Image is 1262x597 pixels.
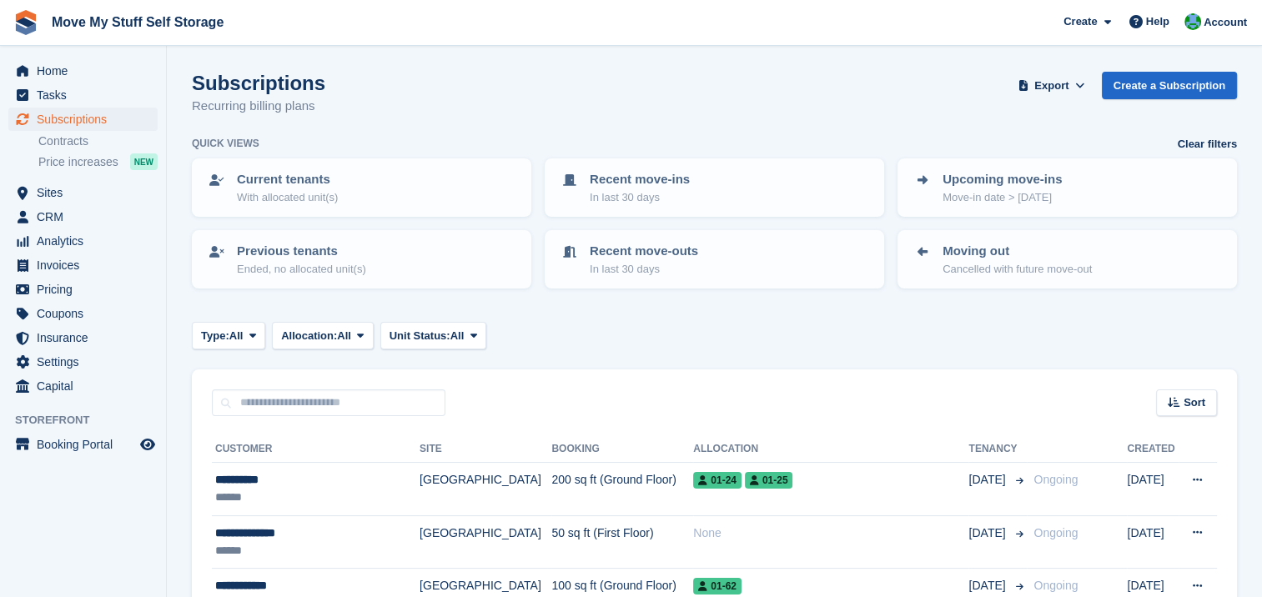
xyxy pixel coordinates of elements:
[899,232,1235,287] a: Moving out Cancelled with future move-out
[237,189,338,206] p: With allocated unit(s)
[8,181,158,204] a: menu
[15,412,166,429] span: Storefront
[450,328,465,344] span: All
[45,8,230,36] a: Move My Stuff Self Storage
[546,232,882,287] a: Recent move-outs In last 30 days
[8,350,158,374] a: menu
[1177,136,1237,153] a: Clear filters
[237,242,366,261] p: Previous tenants
[1015,72,1089,99] button: Export
[37,83,137,107] span: Tasks
[1033,579,1078,592] span: Ongoing
[37,253,137,277] span: Invoices
[899,160,1235,215] a: Upcoming move-ins Move-in date > [DATE]
[8,229,158,253] a: menu
[8,374,158,398] a: menu
[380,322,486,349] button: Unit Status: All
[138,434,158,454] a: Preview store
[390,328,450,344] span: Unit Status:
[13,10,38,35] img: stora-icon-8386f47178a22dfd0bd8f6a31ec36ba5ce8667c1dd55bd0f319d3a0aa187defe.svg
[8,278,158,301] a: menu
[192,136,259,151] h6: Quick views
[192,97,325,116] p: Recurring billing plans
[693,472,742,489] span: 01-24
[745,472,793,489] span: 01-25
[590,261,698,278] p: In last 30 days
[8,108,158,131] a: menu
[1127,463,1179,516] td: [DATE]
[37,326,137,349] span: Insurance
[420,515,551,569] td: [GEOGRAPHIC_DATA]
[192,72,325,94] h1: Subscriptions
[37,59,137,83] span: Home
[693,578,742,594] span: 01-62
[8,205,158,228] a: menu
[590,189,690,206] p: In last 30 days
[38,154,118,170] span: Price increases
[37,278,137,301] span: Pricing
[943,189,1062,206] p: Move-in date > [DATE]
[37,108,137,131] span: Subscriptions
[693,524,968,542] div: None
[37,374,137,398] span: Capital
[192,322,265,349] button: Type: All
[38,153,158,171] a: Price increases NEW
[1204,14,1247,31] span: Account
[1127,436,1179,463] th: Created
[201,328,229,344] span: Type:
[272,322,374,349] button: Allocation: All
[194,232,530,287] a: Previous tenants Ended, no allocated unit(s)
[1033,473,1078,486] span: Ongoing
[1102,72,1237,99] a: Create a Subscription
[693,436,968,463] th: Allocation
[1146,13,1169,30] span: Help
[1127,515,1179,569] td: [DATE]
[551,436,693,463] th: Booking
[237,261,366,278] p: Ended, no allocated unit(s)
[8,83,158,107] a: menu
[590,170,690,189] p: Recent move-ins
[1034,78,1068,94] span: Export
[212,436,420,463] th: Customer
[1063,13,1097,30] span: Create
[37,350,137,374] span: Settings
[37,433,137,456] span: Booking Portal
[546,160,882,215] a: Recent move-ins In last 30 days
[237,170,338,189] p: Current tenants
[968,436,1027,463] th: Tenancy
[590,242,698,261] p: Recent move-outs
[1184,394,1205,411] span: Sort
[551,463,693,516] td: 200 sq ft (Ground Floor)
[968,524,1008,542] span: [DATE]
[281,328,337,344] span: Allocation:
[943,170,1062,189] p: Upcoming move-ins
[968,577,1008,594] span: [DATE]
[130,153,158,170] div: NEW
[943,242,1092,261] p: Moving out
[551,515,693,569] td: 50 sq ft (First Floor)
[37,302,137,325] span: Coupons
[194,160,530,215] a: Current tenants With allocated unit(s)
[229,328,244,344] span: All
[337,328,351,344] span: All
[8,326,158,349] a: menu
[37,229,137,253] span: Analytics
[1184,13,1201,30] img: Dan
[38,133,158,149] a: Contracts
[37,181,137,204] span: Sites
[8,253,158,277] a: menu
[968,471,1008,489] span: [DATE]
[1033,526,1078,539] span: Ongoing
[37,205,137,228] span: CRM
[8,302,158,325] a: menu
[420,436,551,463] th: Site
[8,433,158,456] a: menu
[8,59,158,83] a: menu
[420,463,551,516] td: [GEOGRAPHIC_DATA]
[943,261,1092,278] p: Cancelled with future move-out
